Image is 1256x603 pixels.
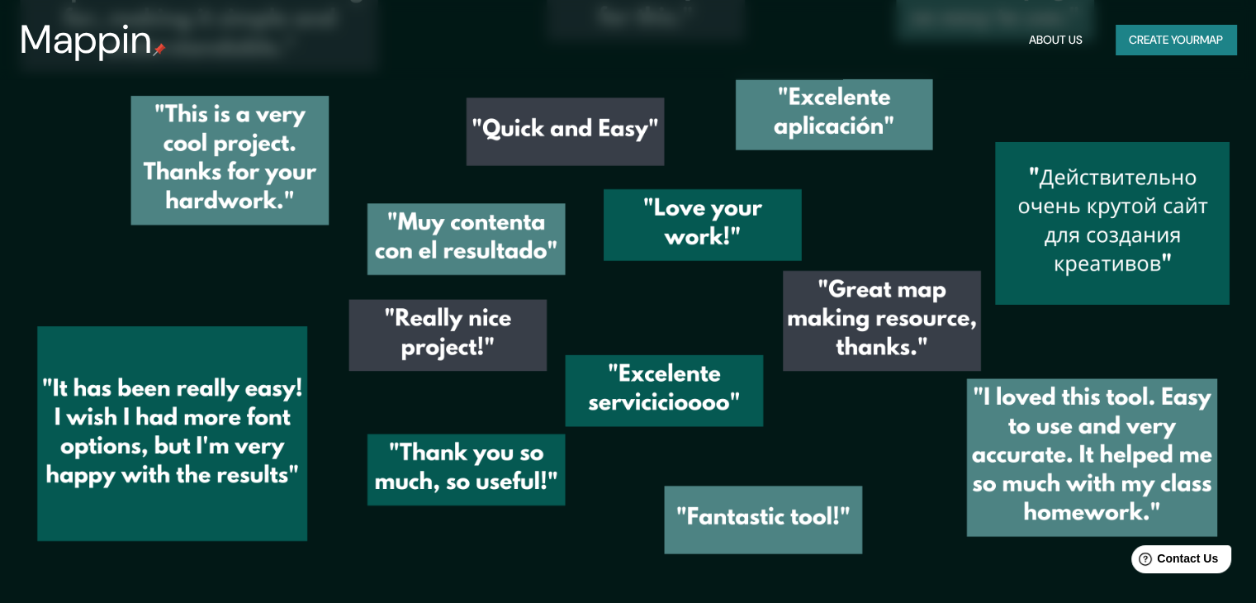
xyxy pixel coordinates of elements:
[153,43,166,56] img: mappin-pin
[20,17,153,63] h3: Mappin
[1116,25,1236,55] button: Create yourmap
[1109,539,1238,585] iframe: Help widget launcher
[1022,25,1089,55] button: About Us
